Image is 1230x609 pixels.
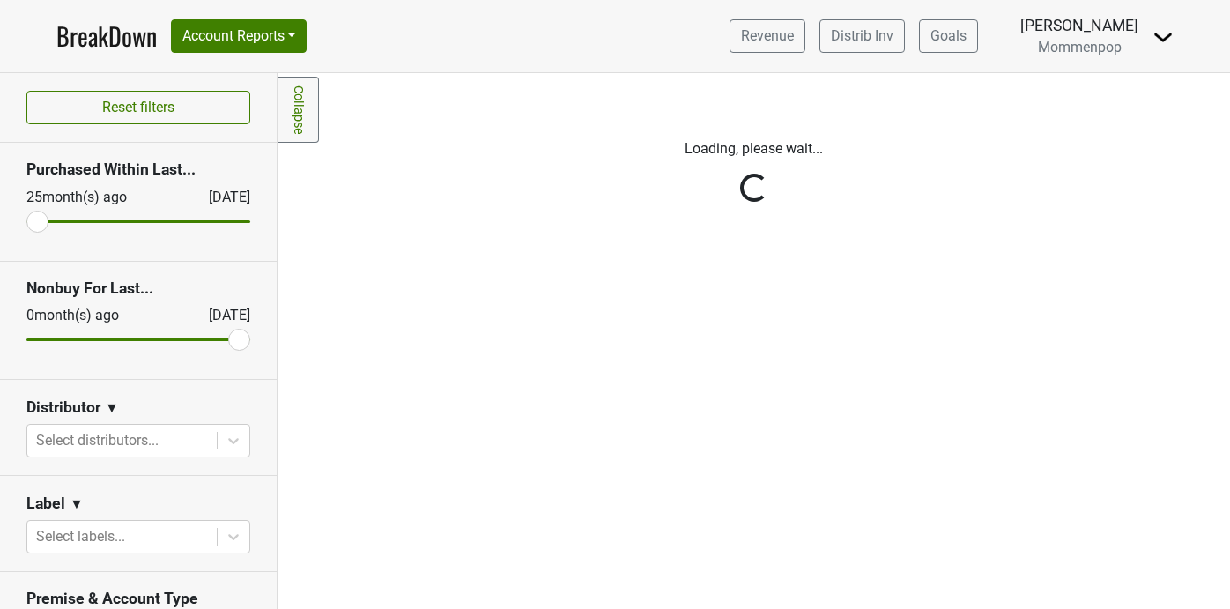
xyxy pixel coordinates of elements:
[1020,14,1138,37] div: [PERSON_NAME]
[1038,39,1122,56] span: Mommenpop
[171,19,307,53] button: Account Reports
[278,77,319,143] a: Collapse
[819,19,905,53] a: Distrib Inv
[291,138,1217,160] p: Loading, please wait...
[1152,26,1174,48] img: Dropdown Menu
[730,19,805,53] a: Revenue
[919,19,978,53] a: Goals
[56,18,157,55] a: BreakDown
